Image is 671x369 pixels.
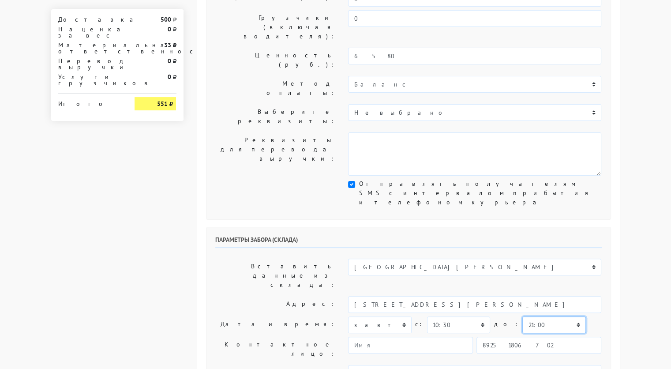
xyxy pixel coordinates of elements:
[52,58,128,70] div: Перевод выручки
[209,259,342,293] label: Вставить данные из склада:
[209,10,342,44] label: Грузчики (включая водителя):
[58,97,122,107] div: Итого
[209,296,342,313] label: Адрес:
[52,16,128,23] div: Доставка
[209,48,342,72] label: Ценность (руб.):
[157,100,167,108] strong: 551
[52,74,128,86] div: Услуги грузчиков
[494,316,519,332] label: до:
[209,337,342,361] label: Контактное лицо:
[52,42,128,54] div: Материальная ответственность
[160,15,171,23] strong: 500
[415,316,424,332] label: c:
[209,132,342,176] label: Реквизиты для перевода выручки:
[476,337,601,354] input: Телефон
[52,26,128,38] div: Наценка за вес
[167,73,171,81] strong: 0
[359,179,601,207] label: Отправлять получателям SMS с интервалом прибытия и телефоном курьера
[209,104,342,129] label: Выберите реквизиты:
[209,316,342,333] label: Дата и время:
[167,57,171,65] strong: 0
[167,25,171,33] strong: 0
[348,337,473,354] input: Имя
[209,76,342,101] label: Метод оплаты:
[215,236,602,248] h6: Параметры забора (склада)
[164,41,171,49] strong: 33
